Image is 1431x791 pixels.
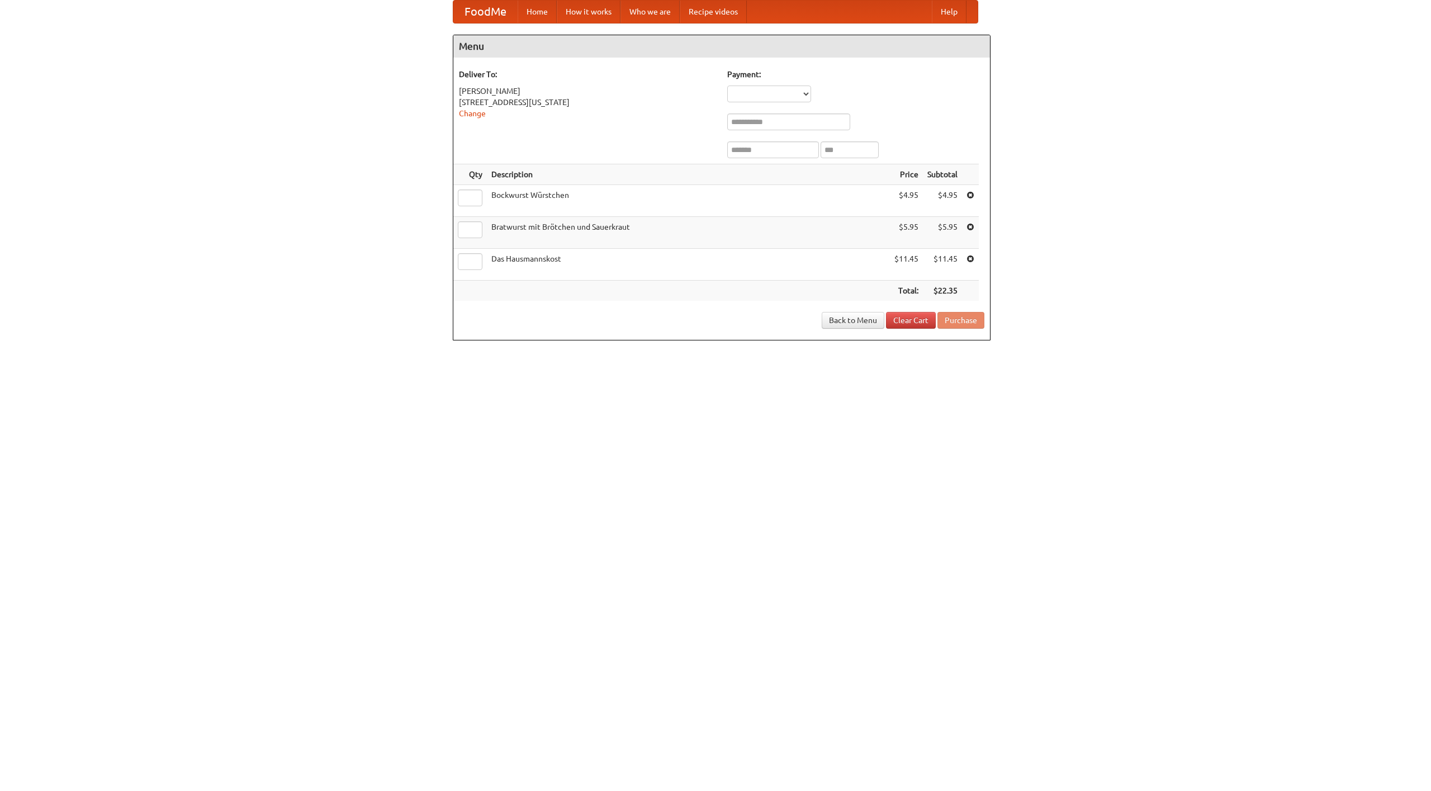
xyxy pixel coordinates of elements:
[890,185,923,217] td: $4.95
[459,97,716,108] div: [STREET_ADDRESS][US_STATE]
[487,185,890,217] td: Bockwurst Würstchen
[886,312,936,329] a: Clear Cart
[932,1,966,23] a: Help
[923,164,962,185] th: Subtotal
[459,69,716,80] h5: Deliver To:
[727,69,984,80] h5: Payment:
[890,249,923,281] td: $11.45
[453,1,518,23] a: FoodMe
[923,185,962,217] td: $4.95
[459,86,716,97] div: [PERSON_NAME]
[890,217,923,249] td: $5.95
[923,249,962,281] td: $11.45
[518,1,557,23] a: Home
[453,35,990,58] h4: Menu
[937,312,984,329] button: Purchase
[923,281,962,301] th: $22.35
[822,312,884,329] a: Back to Menu
[620,1,680,23] a: Who we are
[459,109,486,118] a: Change
[487,217,890,249] td: Bratwurst mit Brötchen und Sauerkraut
[890,164,923,185] th: Price
[680,1,747,23] a: Recipe videos
[487,249,890,281] td: Das Hausmannskost
[923,217,962,249] td: $5.95
[487,164,890,185] th: Description
[890,281,923,301] th: Total:
[557,1,620,23] a: How it works
[453,164,487,185] th: Qty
